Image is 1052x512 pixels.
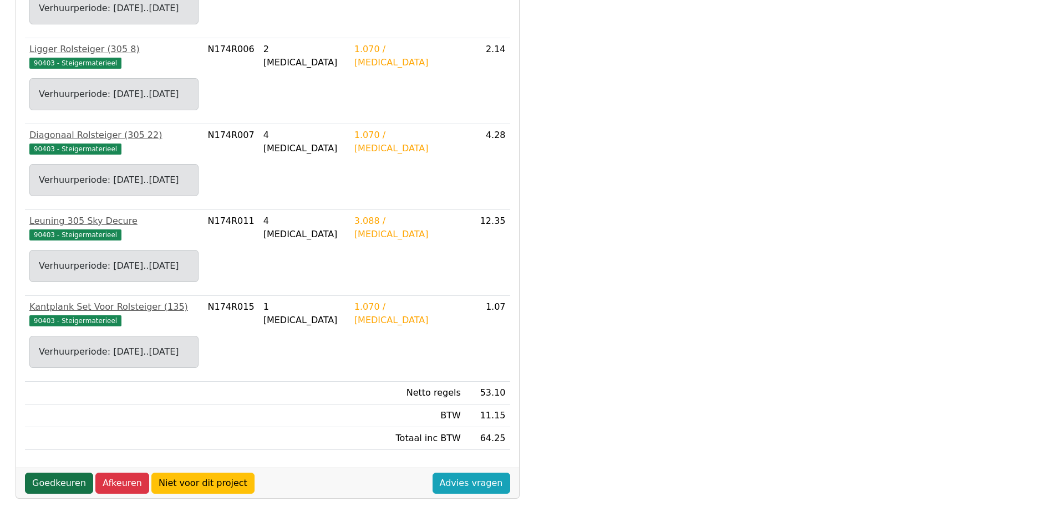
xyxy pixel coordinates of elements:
[263,300,345,327] div: 1 [MEDICAL_DATA]
[29,229,121,240] span: 90403 - Steigermaterieel
[354,214,461,241] div: 3.088 / [MEDICAL_DATA]
[29,58,121,69] span: 90403 - Steigermaterieel
[29,43,199,56] div: Ligger Rolsteiger (305 8)
[29,300,199,314] div: Kantplank Set Voor Rolsteiger (135)
[465,405,510,427] td: 11.15
[354,129,461,155] div: 1.070 / [MEDICAL_DATA]
[95,473,149,494] a: Afkeuren
[465,427,510,450] td: 64.25
[263,129,345,155] div: 4 [MEDICAL_DATA]
[465,124,510,210] td: 4.28
[29,214,199,228] div: Leuning 305 Sky Decure
[29,300,199,327] a: Kantplank Set Voor Rolsteiger (135)90403 - Steigermaterieel
[25,473,93,494] a: Goedkeuren
[465,296,510,382] td: 1.07
[29,315,121,326] span: 90403 - Steigermaterieel
[151,473,255,494] a: Niet voor dit project
[354,43,461,69] div: 1.070 / [MEDICAL_DATA]
[263,214,345,241] div: 4 [MEDICAL_DATA]
[39,259,189,273] div: Verhuurperiode: [DATE]..[DATE]
[203,124,258,210] td: N174R007
[29,129,199,155] a: Diagonaal Rolsteiger (305 22)90403 - Steigermaterieel
[350,405,465,427] td: BTW
[350,427,465,450] td: Totaal inc BTW
[465,210,510,296] td: 12.35
[350,382,465,405] td: Netto regels
[203,296,258,382] td: N174R015
[465,382,510,405] td: 53.10
[39,173,189,187] div: Verhuurperiode: [DATE]..[DATE]
[29,129,199,142] div: Diagonaal Rolsteiger (305 22)
[465,38,510,124] td: 2.14
[203,210,258,296] td: N174R011
[29,214,199,241] a: Leuning 305 Sky Decure90403 - Steigermaterieel
[29,43,199,69] a: Ligger Rolsteiger (305 8)90403 - Steigermaterieel
[433,473,510,494] a: Advies vragen
[354,300,461,327] div: 1.070 / [MEDICAL_DATA]
[39,88,189,101] div: Verhuurperiode: [DATE]..[DATE]
[263,43,345,69] div: 2 [MEDICAL_DATA]
[39,345,189,359] div: Verhuurperiode: [DATE]..[DATE]
[203,38,258,124] td: N174R006
[29,144,121,155] span: 90403 - Steigermaterieel
[39,2,189,15] div: Verhuurperiode: [DATE]..[DATE]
